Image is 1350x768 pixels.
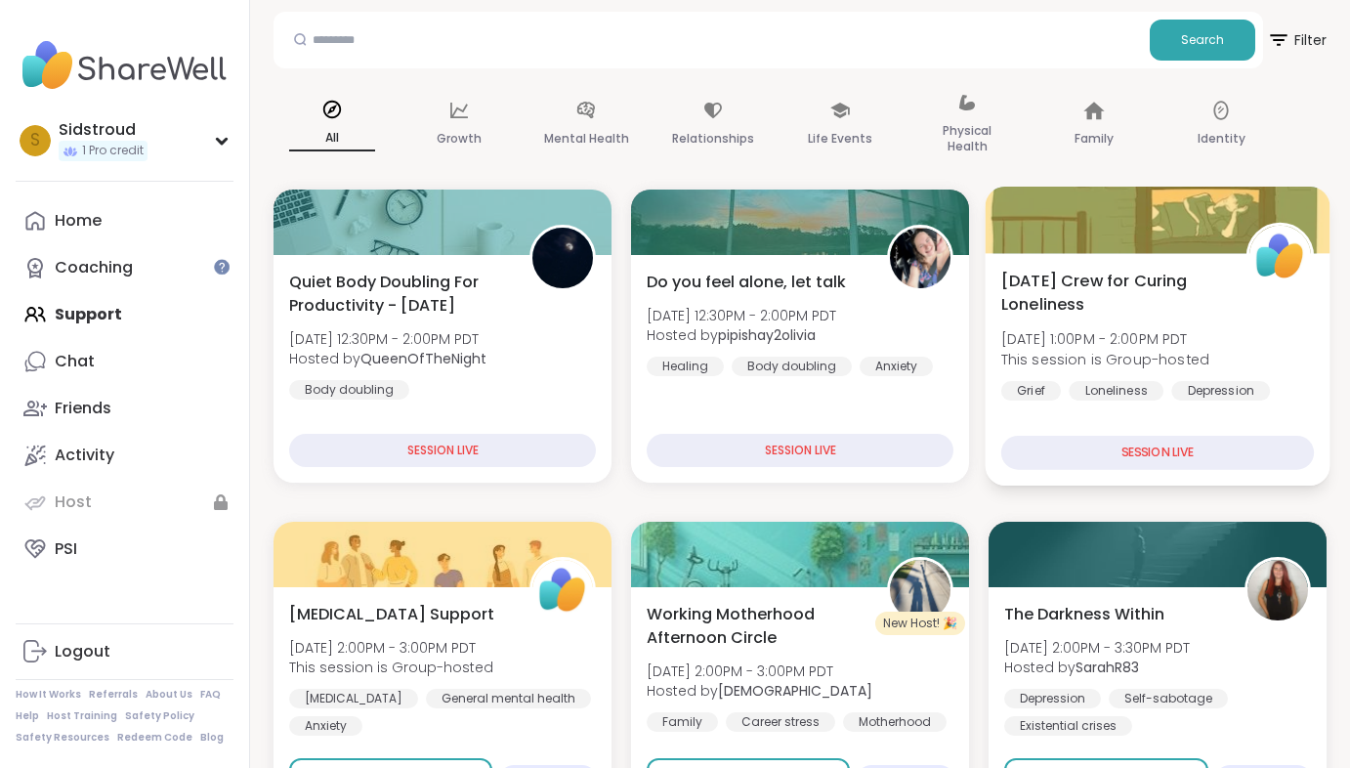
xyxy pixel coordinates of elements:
[289,271,508,318] span: Quiet Body Doubling For Productivity - [DATE]
[1001,381,1061,401] div: Grief
[1150,20,1255,61] button: Search
[289,603,494,626] span: [MEDICAL_DATA] Support
[426,689,591,708] div: General mental health
[1001,269,1224,317] span: [DATE] Crew for Curing Loneliness
[146,688,192,702] a: About Us
[289,349,486,368] span: Hosted by
[16,479,233,526] a: Host
[16,526,233,573] a: PSI
[647,271,846,294] span: Do you feel alone, let talk
[289,126,375,151] p: All
[16,731,109,745] a: Safety Resources
[289,380,409,400] div: Body doubling
[647,434,953,467] div: SESSION LIVE
[1249,226,1311,287] img: ShareWell
[55,351,95,372] div: Chat
[360,349,486,368] b: QueenOfTheNight
[55,641,110,662] div: Logout
[289,716,362,736] div: Anxiety
[289,329,486,349] span: [DATE] 12:30PM - 2:00PM PDT
[55,210,102,232] div: Home
[1004,716,1132,736] div: Existential crises
[16,31,233,100] img: ShareWell Nav Logo
[890,228,950,288] img: pipishay2olivia
[1267,17,1327,64] span: Filter
[647,661,872,681] span: [DATE] 2:00PM - 3:00PM PDT
[289,434,596,467] div: SESSION LIVE
[59,119,148,141] div: Sidstroud
[875,612,965,635] div: New Host! 🎉
[82,143,144,159] span: 1 Pro credit
[289,658,493,677] span: This session is Group-hosted
[47,709,117,723] a: Host Training
[55,257,133,278] div: Coaching
[55,491,92,513] div: Host
[289,689,418,708] div: [MEDICAL_DATA]
[1004,689,1101,708] div: Depression
[924,119,1010,158] p: Physical Health
[1181,31,1224,49] span: Search
[647,306,836,325] span: [DATE] 12:30PM - 2:00PM PDT
[860,357,933,376] div: Anxiety
[16,688,81,702] a: How It Works
[16,709,39,723] a: Help
[544,127,629,150] p: Mental Health
[1267,12,1327,68] button: Filter
[16,197,233,244] a: Home
[647,357,724,376] div: Healing
[1075,127,1114,150] p: Family
[890,560,950,620] img: KarmaKat42
[30,128,40,153] span: S
[647,325,836,345] span: Hosted by
[1001,436,1314,470] div: SESSION LIVE
[1247,560,1308,620] img: SarahR83
[1076,658,1139,677] b: SarahR83
[726,712,835,732] div: Career stress
[1001,329,1209,349] span: [DATE] 1:00PM - 2:00PM PDT
[16,244,233,291] a: Coaching
[532,560,593,620] img: ShareWell
[200,731,224,745] a: Blog
[718,325,816,345] b: pipishay2olivia
[55,445,114,466] div: Activity
[1004,658,1190,677] span: Hosted by
[214,259,230,275] iframe: Spotlight
[1171,381,1270,401] div: Depression
[672,127,754,150] p: Relationships
[647,712,718,732] div: Family
[16,385,233,432] a: Friends
[16,432,233,479] a: Activity
[55,398,111,419] div: Friends
[808,127,872,150] p: Life Events
[647,603,865,650] span: Working Motherhood Afternoon Circle
[1004,603,1164,626] span: The Darkness Within
[55,538,77,560] div: PSI
[718,681,872,701] b: [DEMOGRAPHIC_DATA]
[1004,638,1190,658] span: [DATE] 2:00PM - 3:30PM PDT
[16,338,233,385] a: Chat
[117,731,192,745] a: Redeem Code
[125,709,194,723] a: Safety Policy
[1109,689,1228,708] div: Self-sabotage
[843,712,947,732] div: Motherhood
[200,688,221,702] a: FAQ
[89,688,138,702] a: Referrals
[732,357,852,376] div: Body doubling
[437,127,482,150] p: Growth
[532,228,593,288] img: QueenOfTheNight
[647,681,872,701] span: Hosted by
[1001,349,1209,368] span: This session is Group-hosted
[1069,381,1163,401] div: Loneliness
[16,628,233,675] a: Logout
[289,638,493,658] span: [DATE] 2:00PM - 3:00PM PDT
[1198,127,1245,150] p: Identity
